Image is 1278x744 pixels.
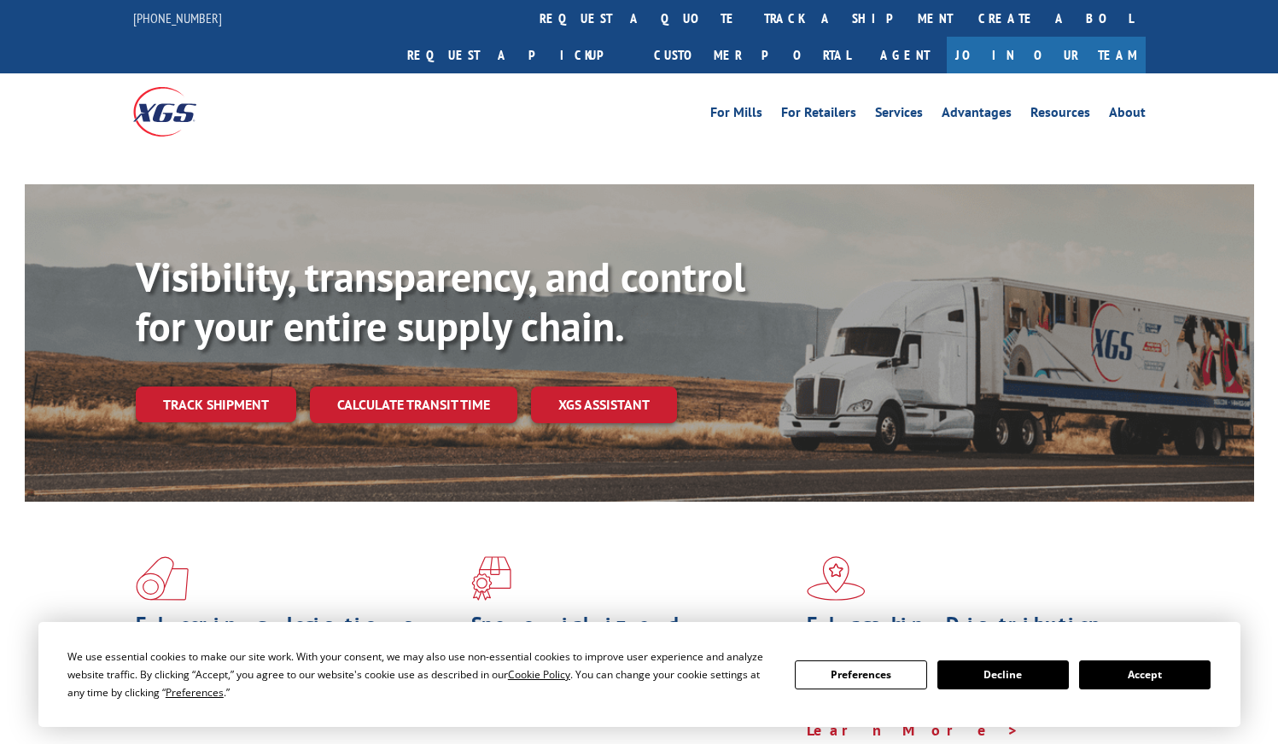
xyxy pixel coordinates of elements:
[1079,660,1211,689] button: Accept
[942,106,1012,125] a: Advantages
[807,720,1019,740] a: Learn More >
[136,250,745,352] b: Visibility, transparency, and control for your entire supply chain.
[937,660,1069,689] button: Decline
[471,556,511,601] img: xgs-icon-focused-on-flooring-red
[863,37,947,73] a: Agent
[1030,106,1090,125] a: Resources
[394,37,641,73] a: Request a pickup
[166,685,224,700] span: Preferences
[133,9,222,26] a: [PHONE_NUMBER]
[807,614,1129,664] h1: Flagship Distribution Model
[781,106,856,125] a: For Retailers
[641,37,863,73] a: Customer Portal
[67,648,774,701] div: We use essential cookies to make our site work. With your consent, we may also use non-essential ...
[807,556,866,601] img: xgs-icon-flagship-distribution-model-red
[710,106,762,125] a: For Mills
[310,387,517,423] a: Calculate transit time
[136,614,458,664] h1: Flooring Logistics Solutions
[38,622,1240,727] div: Cookie Consent Prompt
[471,614,794,664] h1: Specialized Freight Experts
[136,387,296,422] a: Track shipment
[1109,106,1146,125] a: About
[947,37,1146,73] a: Join Our Team
[795,660,926,689] button: Preferences
[875,106,923,125] a: Services
[136,556,189,601] img: xgs-icon-total-supply-chain-intelligence-red
[531,387,677,423] a: XGS ASSISTANT
[508,667,570,682] span: Cookie Policy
